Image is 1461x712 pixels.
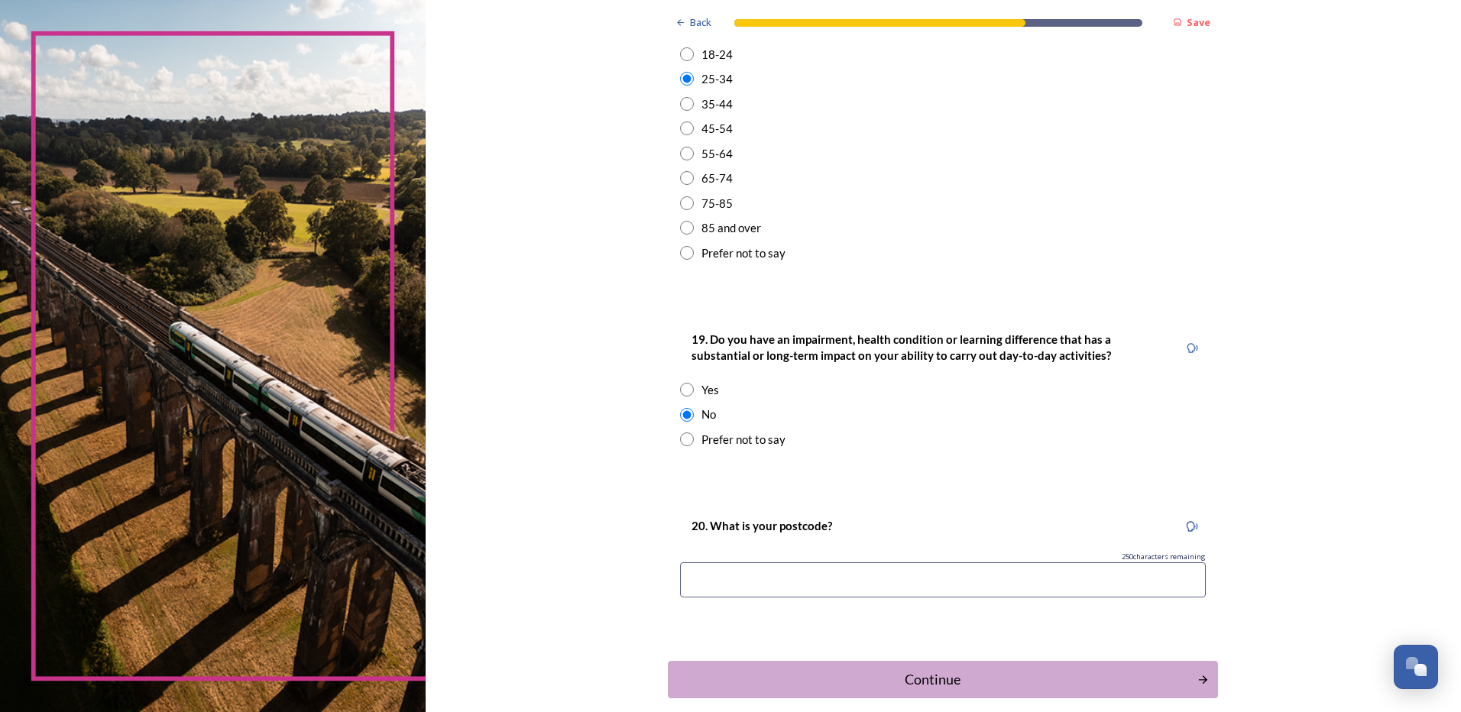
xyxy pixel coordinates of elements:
div: 25-34 [701,70,733,88]
div: 65-74 [701,170,733,187]
strong: Save [1187,15,1210,29]
button: Open Chat [1394,645,1438,689]
div: 35-44 [701,95,733,113]
span: 250 characters remaining [1122,552,1206,562]
button: Continue [668,661,1218,698]
div: Prefer not to say [701,244,786,262]
strong: 20. What is your postcode? [692,519,832,532]
div: No [701,406,716,423]
span: Back [690,15,711,30]
div: 85 and over [701,219,761,237]
div: 18-24 [701,46,733,63]
div: 45-54 [701,120,733,138]
div: Yes [701,381,719,399]
div: 55-64 [701,145,733,163]
div: Prefer not to say [701,431,786,448]
div: Continue [676,669,1189,690]
strong: 19. Do you have an impairment, health condition or learning difference that has a substantial or ... [692,332,1113,362]
div: 75-85 [701,195,733,212]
